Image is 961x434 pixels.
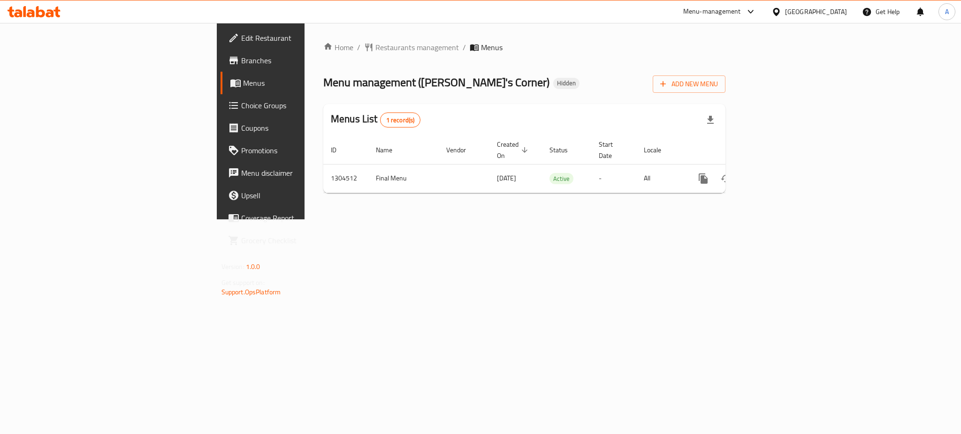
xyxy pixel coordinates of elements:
nav: breadcrumb [323,42,725,53]
span: Coupons [241,122,370,134]
div: Total records count [380,112,421,127]
a: Branches [221,49,377,72]
a: Support.OpsPlatform [221,286,281,298]
button: more [692,167,715,190]
a: Edit Restaurant [221,27,377,49]
li: / [463,42,466,53]
a: Grocery Checklist [221,229,377,252]
span: Menus [243,77,370,89]
span: Grocery Checklist [241,235,370,246]
span: Version: [221,261,244,273]
button: Add New Menu [653,75,725,93]
td: All [636,164,685,193]
span: Menu disclaimer [241,167,370,179]
span: Promotions [241,145,370,156]
span: [DATE] [497,172,516,184]
button: Change Status [715,167,737,190]
a: Coverage Report [221,207,377,229]
span: Status [549,144,580,156]
span: Choice Groups [241,100,370,111]
span: Menus [481,42,503,53]
span: ID [331,144,349,156]
span: Branches [241,55,370,66]
span: Edit Restaurant [241,32,370,44]
td: Final Menu [368,164,439,193]
span: Upsell [241,190,370,201]
div: Active [549,173,573,184]
a: Choice Groups [221,94,377,117]
span: Coverage Report [241,212,370,224]
a: Upsell [221,184,377,207]
span: Get support on: [221,277,265,289]
span: Hidden [553,79,580,87]
span: Start Date [599,139,625,161]
span: Name [376,144,404,156]
span: A [945,7,949,17]
span: Vendor [446,144,478,156]
div: Hidden [553,78,580,89]
span: Locale [644,144,673,156]
th: Actions [685,136,790,165]
div: Menu-management [683,6,741,17]
a: Menus [221,72,377,94]
span: Created On [497,139,531,161]
span: Active [549,173,573,184]
a: Coupons [221,117,377,139]
a: Restaurants management [364,42,459,53]
td: - [591,164,636,193]
span: Restaurants management [375,42,459,53]
span: Add New Menu [660,78,718,90]
table: enhanced table [323,136,790,193]
a: Menu disclaimer [221,162,377,184]
div: Export file [699,109,722,131]
h2: Menus List [331,112,420,127]
a: Promotions [221,139,377,162]
span: 1.0.0 [246,261,260,273]
span: 1 record(s) [381,116,420,125]
span: Menu management ( [PERSON_NAME]'s Corner ) [323,72,549,93]
div: [GEOGRAPHIC_DATA] [785,7,847,17]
